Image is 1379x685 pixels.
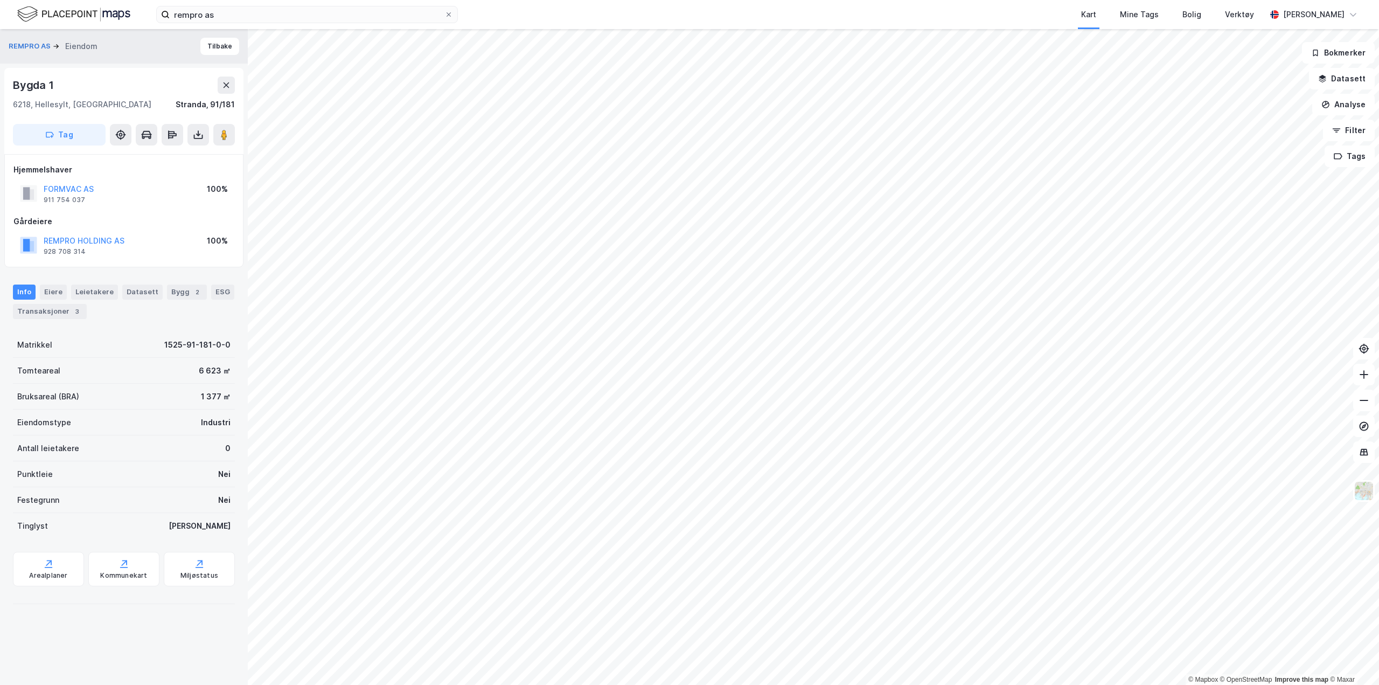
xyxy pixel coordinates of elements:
[13,285,36,300] div: Info
[199,364,231,377] div: 6 623 ㎡
[17,442,79,455] div: Antall leietakere
[207,234,228,247] div: 100%
[17,520,48,532] div: Tinglyst
[13,124,106,146] button: Tag
[169,520,231,532] div: [PERSON_NAME]
[192,287,203,297] div: 2
[201,390,231,403] div: 1 377 ㎡
[1309,68,1375,89] button: Datasett
[211,285,234,300] div: ESG
[100,571,147,580] div: Kommunekart
[1182,8,1201,21] div: Bolig
[72,306,82,317] div: 3
[1225,8,1254,21] div: Verktøy
[13,163,234,176] div: Hjemmelshaver
[200,38,239,55] button: Tilbake
[180,571,218,580] div: Miljøstatus
[176,98,235,111] div: Stranda, 91/181
[44,247,86,256] div: 928 708 314
[167,285,207,300] div: Bygg
[13,77,56,94] div: Bygda 1
[1302,42,1375,64] button: Bokmerker
[40,285,67,300] div: Eiere
[13,98,151,111] div: 6218, Hellesylt, [GEOGRAPHIC_DATA]
[29,571,67,580] div: Arealplaner
[71,285,118,300] div: Leietakere
[1325,633,1379,685] div: Kontrollprogram for chat
[1325,633,1379,685] iframe: Chat Widget
[1323,120,1375,141] button: Filter
[1325,146,1375,167] button: Tags
[122,285,163,300] div: Datasett
[13,215,234,228] div: Gårdeiere
[201,416,231,429] div: Industri
[164,338,231,351] div: 1525-91-181-0-0
[65,40,97,53] div: Eiendom
[218,468,231,481] div: Nei
[17,416,71,429] div: Eiendomstype
[1354,481,1374,501] img: Z
[17,494,59,507] div: Festegrunn
[218,494,231,507] div: Nei
[13,304,87,319] div: Transaksjoner
[1283,8,1345,21] div: [PERSON_NAME]
[9,41,53,52] button: REMPRO AS
[1081,8,1096,21] div: Kart
[1220,676,1272,683] a: OpenStreetMap
[17,338,52,351] div: Matrikkel
[1275,676,1328,683] a: Improve this map
[1120,8,1159,21] div: Mine Tags
[207,183,228,196] div: 100%
[1188,676,1218,683] a: Mapbox
[1312,94,1375,115] button: Analyse
[17,468,53,481] div: Punktleie
[17,390,79,403] div: Bruksareal (BRA)
[17,5,130,24] img: logo.f888ab2527a4732fd821a326f86c7f29.svg
[17,364,60,377] div: Tomteareal
[170,6,444,23] input: Søk på adresse, matrikkel, gårdeiere, leietakere eller personer
[44,196,85,204] div: 911 754 037
[225,442,231,455] div: 0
